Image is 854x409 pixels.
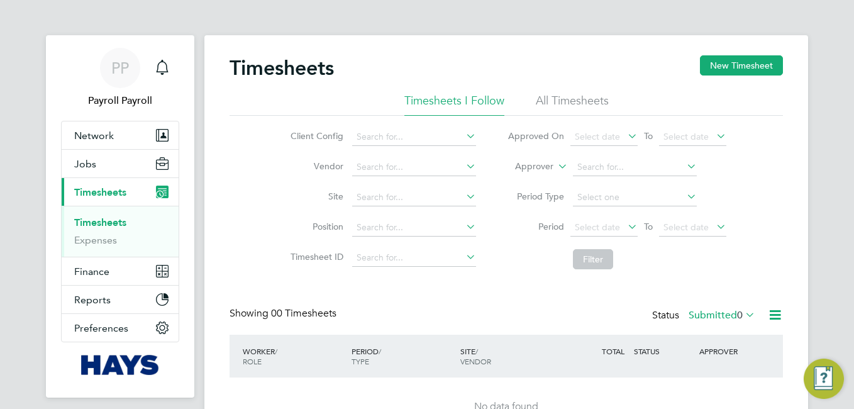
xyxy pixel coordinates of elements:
a: Timesheets [74,216,126,228]
img: hays-logo-retina.png [81,355,160,375]
span: Jobs [74,158,96,170]
span: / [275,346,277,356]
div: PERIOD [348,340,457,373]
label: Site [287,191,343,202]
label: Period [507,221,564,232]
input: Search for... [352,249,476,267]
span: ROLE [243,356,262,366]
label: Timesheet ID [287,251,343,262]
span: To [640,128,657,144]
span: 00 Timesheets [271,307,336,320]
button: Jobs [62,150,179,177]
input: Select one [573,189,697,206]
div: WORKER [240,340,348,373]
li: All Timesheets [536,93,609,116]
button: Preferences [62,314,179,342]
span: Select date [663,221,709,233]
input: Search for... [352,159,476,176]
h2: Timesheets [230,55,334,81]
input: Search for... [352,128,476,146]
span: Select date [575,131,620,142]
input: Search for... [352,189,476,206]
label: Client Config [287,130,343,142]
label: Approved On [507,130,564,142]
span: TOTAL [602,346,624,356]
a: Expenses [74,234,117,246]
span: Select date [663,131,709,142]
div: STATUS [631,340,696,362]
label: Period Type [507,191,564,202]
label: Approver [497,160,553,173]
button: Timesheets [62,178,179,206]
label: Vendor [287,160,343,172]
button: Finance [62,257,179,285]
input: Search for... [573,159,697,176]
span: Payroll Payroll [61,93,179,108]
div: APPROVER [696,340,762,362]
div: Timesheets [62,206,179,257]
label: Position [287,221,343,232]
div: SITE [457,340,566,373]
div: Showing [230,307,339,320]
span: / [475,346,478,356]
button: New Timesheet [700,55,783,76]
span: 0 [737,309,743,322]
span: / [379,346,381,356]
button: Engage Resource Center [804,359,844,399]
span: TYPE [352,356,369,366]
input: Search for... [352,219,476,237]
button: Network [62,121,179,149]
span: VENDOR [460,356,491,366]
a: Go to home page [61,355,179,375]
span: PP [111,60,129,76]
span: Finance [74,266,109,277]
span: To [640,218,657,235]
span: Select date [575,221,620,233]
div: Status [652,307,758,325]
span: Reports [74,294,111,306]
nav: Main navigation [46,35,194,398]
li: Timesheets I Follow [404,93,504,116]
span: Preferences [74,322,128,334]
button: Reports [62,286,179,313]
a: PPPayroll Payroll [61,48,179,108]
label: Submitted [689,309,755,322]
button: Filter [573,249,613,269]
span: Timesheets [74,186,126,198]
span: Network [74,130,114,142]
